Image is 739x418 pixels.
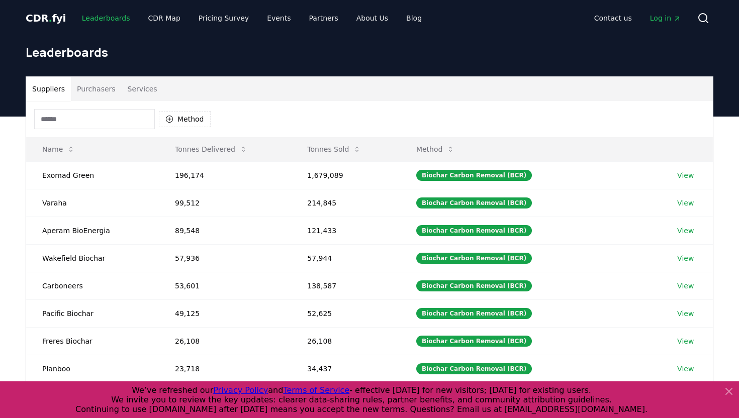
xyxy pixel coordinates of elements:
td: 53,601 [159,272,291,299]
td: 52,625 [291,299,400,327]
div: Biochar Carbon Removal (BCR) [416,225,532,236]
td: 196,174 [159,161,291,189]
td: Exomad Green [26,161,159,189]
button: Name [34,139,83,159]
td: Wakefield Biochar [26,244,159,272]
div: Biochar Carbon Removal (BCR) [416,308,532,319]
div: Biochar Carbon Removal (BCR) [416,170,532,181]
td: Pacific Biochar [26,299,159,327]
td: Varaha [26,189,159,217]
div: Biochar Carbon Removal (BCR) [416,197,532,208]
button: Purchasers [71,77,122,101]
a: Events [259,9,299,27]
div: Biochar Carbon Removal (BCR) [416,363,532,374]
td: Planboo [26,355,159,382]
a: CDR Map [140,9,189,27]
a: Blog [398,9,430,27]
td: 1,679,089 [291,161,400,189]
a: CDR.fyi [26,11,66,25]
button: Method [159,111,211,127]
td: Aperam BioEnergia [26,217,159,244]
td: 26,108 [159,327,291,355]
nav: Main [74,9,430,27]
span: CDR fyi [26,12,66,24]
a: View [677,281,694,291]
a: View [677,226,694,236]
a: View [677,253,694,263]
td: 121,433 [291,217,400,244]
h1: Leaderboards [26,44,713,60]
button: Suppliers [26,77,71,101]
a: About Us [348,9,396,27]
td: 49,125 [159,299,291,327]
a: View [677,198,694,208]
td: 89,548 [159,217,291,244]
td: 99,512 [159,189,291,217]
td: 34,437 [291,355,400,382]
nav: Main [586,9,689,27]
div: Biochar Carbon Removal (BCR) [416,280,532,291]
a: Log in [642,9,689,27]
span: Log in [650,13,681,23]
td: Freres Biochar [26,327,159,355]
td: 23,718 [159,355,291,382]
td: 214,845 [291,189,400,217]
a: View [677,308,694,319]
a: Leaderboards [74,9,138,27]
td: 26,108 [291,327,400,355]
a: Contact us [586,9,640,27]
button: Services [122,77,163,101]
a: View [677,336,694,346]
td: 57,936 [159,244,291,272]
td: 57,944 [291,244,400,272]
a: Pricing Survey [191,9,257,27]
span: . [49,12,52,24]
button: Tonnes Delivered [167,139,255,159]
td: 138,587 [291,272,400,299]
button: Tonnes Sold [299,139,369,159]
a: Partners [301,9,346,27]
a: View [677,170,694,180]
td: Carboneers [26,272,159,299]
div: Biochar Carbon Removal (BCR) [416,336,532,347]
button: Method [408,139,463,159]
a: View [677,364,694,374]
div: Biochar Carbon Removal (BCR) [416,253,532,264]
